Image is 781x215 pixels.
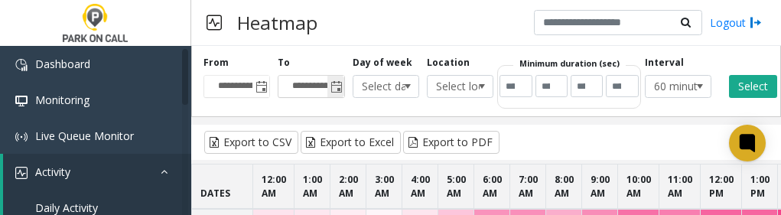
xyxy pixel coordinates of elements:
[229,4,325,41] h3: Heatmap
[330,165,366,210] th: 2:00 AM
[710,15,762,31] a: Logout
[510,165,546,210] th: 7:00 AM
[366,165,402,210] th: 3:00 AM
[204,131,298,154] button: Export to CSV
[403,131,500,154] button: Export to PDF
[3,154,191,190] a: Activity
[207,4,222,41] img: pageIcon
[327,76,344,97] span: Toggle popup
[192,165,253,210] th: DATES
[15,131,28,143] img: 'icon'
[701,165,742,210] th: 12:00 PM
[253,165,295,210] th: 12:00 AM
[35,165,70,179] span: Activity
[427,56,470,70] label: Location
[519,57,620,70] label: Minimum duration (sec)
[474,165,510,210] th: 6:00 AM
[353,76,405,97] span: Select day...
[278,56,290,70] label: To
[35,129,134,143] span: Live Queue Monitor
[546,165,582,210] th: 8:00 AM
[353,56,412,70] label: Day of week
[750,15,762,31] img: logout
[402,165,438,210] th: 4:00 AM
[35,93,89,107] span: Monitoring
[438,165,474,210] th: 5:00 AM
[35,57,90,71] span: Dashboard
[15,167,28,179] img: 'icon'
[742,165,778,210] th: 1:00 PM
[582,165,618,210] th: 9:00 AM
[15,95,28,107] img: 'icon'
[645,56,684,70] label: Interval
[618,165,659,210] th: 10:00 AM
[295,165,330,210] th: 1:00 AM
[729,75,777,98] button: Select
[428,76,480,97] span: Select location...
[35,200,98,215] span: Daily Activity
[646,76,698,97] span: 60 minutes
[203,56,229,70] label: From
[252,76,269,97] span: Toggle popup
[659,165,701,210] th: 11:00 AM
[15,59,28,71] img: 'icon'
[301,131,401,154] button: Export to Excel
